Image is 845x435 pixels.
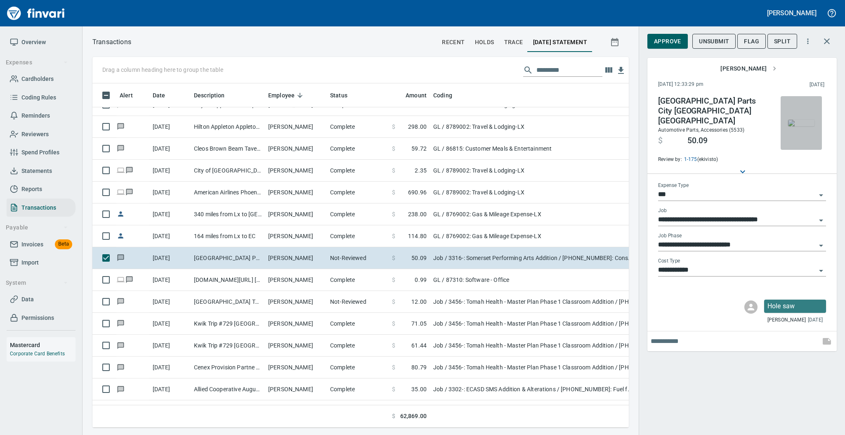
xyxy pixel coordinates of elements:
[191,291,265,313] td: [GEOGRAPHIC_DATA] Tomah [GEOGRAPHIC_DATA]
[767,9,817,17] h5: [PERSON_NAME]
[6,278,68,288] span: System
[102,66,223,74] p: Drag a column heading here to group the table
[602,64,615,76] button: Choose columns to display
[191,335,265,357] td: Kwik Trip #729 [GEOGRAPHIC_DATA] [GEOGRAPHIC_DATA]
[191,378,265,400] td: Allied Cooperative Augusta [GEOGRAPHIC_DATA]
[327,116,389,138] td: Complete
[415,166,427,175] span: 2.35
[327,291,389,313] td: Not-Reviewed
[327,357,389,378] td: Complete
[817,31,837,51] button: Close transaction
[765,7,819,19] button: [PERSON_NAME]
[116,211,125,217] span: Reimbursement
[116,255,125,260] span: Has messages
[191,160,265,182] td: City of [GEOGRAPHIC_DATA], [GEOGRAPHIC_DATA] [GEOGRAPHIC_DATA]
[149,225,191,247] td: [DATE]
[120,90,133,100] span: Alert
[149,247,191,269] td: [DATE]
[430,138,636,160] td: GL / 86815: Customer Meals & Entertainment
[191,400,265,422] td: Menards Eau [PERSON_NAME] [PERSON_NAME] Eau [PERSON_NAME]
[411,385,427,393] span: 35.00
[392,341,395,350] span: $
[265,378,327,400] td: [PERSON_NAME]
[767,316,806,324] span: [PERSON_NAME]
[757,81,824,89] span: This charge was settled by the merchant and appears on the 2025/09/30 statement.
[692,34,736,49] button: Unsubmit
[788,120,814,126] img: receipts%2Fmarketjohnson%2F2025-09-25%2FBl47j0js6uTWSOAVtvHuX1r7sB83__VpAnjt2Op9qNnasOmy4x_thumb.jpg
[330,90,347,100] span: Status
[327,247,389,269] td: Not-Reviewed
[7,235,76,254] a: InvoicesBeta
[116,343,125,348] span: Has messages
[191,138,265,160] td: Cleos Brown Beam Taver Appleton WI
[433,90,452,100] span: Coding
[658,156,770,164] span: Review by: (ekivisto)
[767,34,797,49] button: Split
[265,247,327,269] td: [PERSON_NAME]
[433,90,463,100] span: Coding
[808,316,823,324] span: [DATE]
[116,321,125,326] span: Has messages
[7,180,76,199] a: Reports
[268,90,295,100] span: Employee
[764,300,826,313] div: Click for options
[7,253,76,272] a: Import
[430,182,636,203] td: GL / 8789002: Travel & Lodging-LX
[116,233,125,239] span: Reimbursement
[327,203,389,225] td: Complete
[191,225,265,247] td: 164 miles from Lx to EC
[153,90,176,100] span: Date
[7,125,76,144] a: Reviewers
[717,61,780,76] button: [PERSON_NAME]
[265,313,327,335] td: [PERSON_NAME]
[149,378,191,400] td: [DATE]
[149,291,191,313] td: [DATE]
[191,182,265,203] td: American Airlines Phoenix AZ
[392,232,395,240] span: $
[7,309,76,327] a: Permissions
[21,37,46,47] span: Overview
[408,188,427,196] span: 690.96
[392,298,395,306] span: $
[430,400,636,422] td: Job / 9025-9096: Home City Ice - Install Door & Metal Wall Patching / 06986-48-: Blades, Discs, B...
[149,400,191,422] td: [DATE]
[411,298,427,306] span: 12.00
[602,32,629,52] button: Show transactions within a particular date range
[737,34,766,49] button: Flag
[268,90,305,100] span: Employee
[658,96,770,126] h4: [GEOGRAPHIC_DATA] Parts City [GEOGRAPHIC_DATA] [GEOGRAPHIC_DATA]
[430,160,636,182] td: GL / 8789002: Travel & Lodging-LX
[265,269,327,291] td: [PERSON_NAME]
[395,90,427,100] span: Amount
[92,37,131,47] p: Transactions
[92,37,131,47] nav: breadcrumb
[149,138,191,160] td: [DATE]
[799,32,817,50] button: More
[21,239,43,250] span: Invoices
[153,90,165,100] span: Date
[430,335,636,357] td: Job / 3456-: Tomah Health - Master Plan Phase 1 Classroom Addition / [PHONE_NUMBER]: Fuel - Concr...
[658,183,689,188] label: Expense Type
[116,168,125,173] span: Online transaction
[392,412,395,421] span: $
[392,276,395,284] span: $
[6,222,68,233] span: Payable
[149,116,191,138] td: [DATE]
[116,277,125,282] span: Online transaction
[21,184,42,194] span: Reports
[815,265,827,277] button: Open
[265,160,327,182] td: [PERSON_NAME]
[21,294,34,305] span: Data
[21,313,54,323] span: Permissions
[411,144,427,153] span: 59.72
[815,240,827,251] button: Open
[21,203,56,213] span: Transactions
[408,210,427,218] span: 238.00
[5,3,67,23] a: Finvari
[327,313,389,335] td: Complete
[767,301,823,311] p: Hole saw
[392,166,395,175] span: $
[392,385,395,393] span: $
[442,37,465,47] span: recent
[116,146,125,151] span: Has messages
